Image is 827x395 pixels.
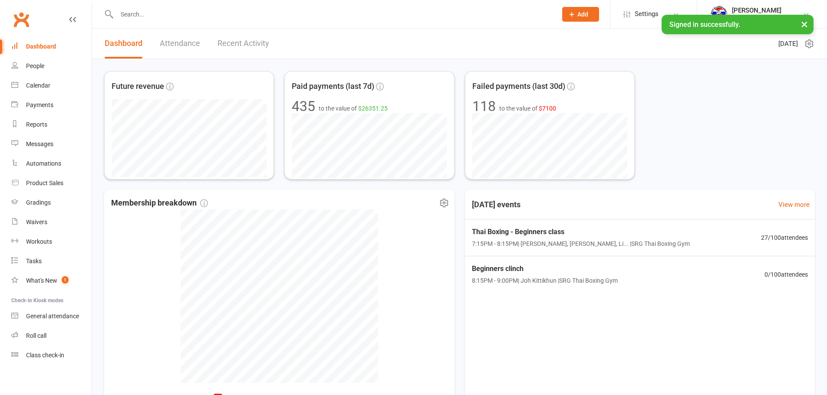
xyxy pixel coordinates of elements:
a: Gradings [11,193,92,212]
div: Reports [26,121,47,128]
a: Messages [11,134,92,154]
span: Membership breakdown [111,197,208,209]
span: Thai Boxing - Beginners class [472,226,690,238]
div: Gradings [26,199,51,206]
span: to the value of [499,104,556,113]
div: Roll call [26,332,46,339]
a: Calendar [11,76,92,95]
a: Workouts [11,232,92,251]
span: Failed payments (last 30d) [472,80,565,93]
div: What's New [26,277,57,284]
a: Payments [11,95,92,115]
button: × [797,15,812,33]
div: Class check-in [26,352,64,359]
div: Product Sales [26,180,63,186]
a: Reports [11,115,92,134]
a: Waivers [11,212,92,232]
a: People [11,56,92,76]
span: 27 / 100 attendees [761,233,808,242]
span: Beginners clinch [472,263,618,274]
span: 0 / 100 attendees [764,270,808,279]
a: View more [778,199,810,210]
span: 1 [62,276,69,284]
a: Dashboard [11,37,92,56]
div: Calendar [26,82,50,89]
a: Clubworx [10,9,32,30]
div: Tasks [26,258,42,264]
a: Tasks [11,251,92,271]
span: to the value of [319,104,388,113]
span: Paid payments (last 7d) [292,80,374,93]
input: Search... [114,8,551,20]
a: What's New1 [11,271,92,291]
a: Recent Activity [217,29,269,59]
button: Add [562,7,599,22]
div: 118 [472,99,496,113]
div: Workouts [26,238,52,245]
div: [PERSON_NAME] [732,7,791,14]
a: Class kiosk mode [11,346,92,365]
div: Payments [26,101,53,108]
span: [DATE] [778,39,798,49]
div: Dashboard [26,43,56,50]
span: Signed in successfully. [669,20,740,29]
span: 7:15PM - 8:15PM | [PERSON_NAME], [PERSON_NAME], Li... | SRG Thai Boxing Gym [472,239,690,248]
a: Attendance [160,29,200,59]
div: General attendance [26,313,79,320]
a: Automations [11,154,92,173]
div: SRG Thai Boxing Gym [732,14,791,22]
span: Add [577,11,588,18]
img: thumb_image1718682644.png [710,6,728,23]
span: Future revenue [112,80,164,93]
span: $7100 [539,105,556,112]
a: Product Sales [11,173,92,193]
div: Automations [26,160,61,167]
div: People [26,62,44,69]
a: Dashboard [105,29,142,59]
span: $26351.25 [358,105,388,112]
div: 435 [292,99,315,113]
div: Messages [26,140,53,147]
span: Settings [635,4,659,24]
a: General attendance kiosk mode [11,307,92,326]
div: Waivers [26,219,47,225]
span: 8:15PM - 9:00PM | Joh Kittikhun | SRG Thai Boxing Gym [472,276,618,285]
a: Roll call [11,326,92,346]
h3: [DATE] events [465,197,527,212]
